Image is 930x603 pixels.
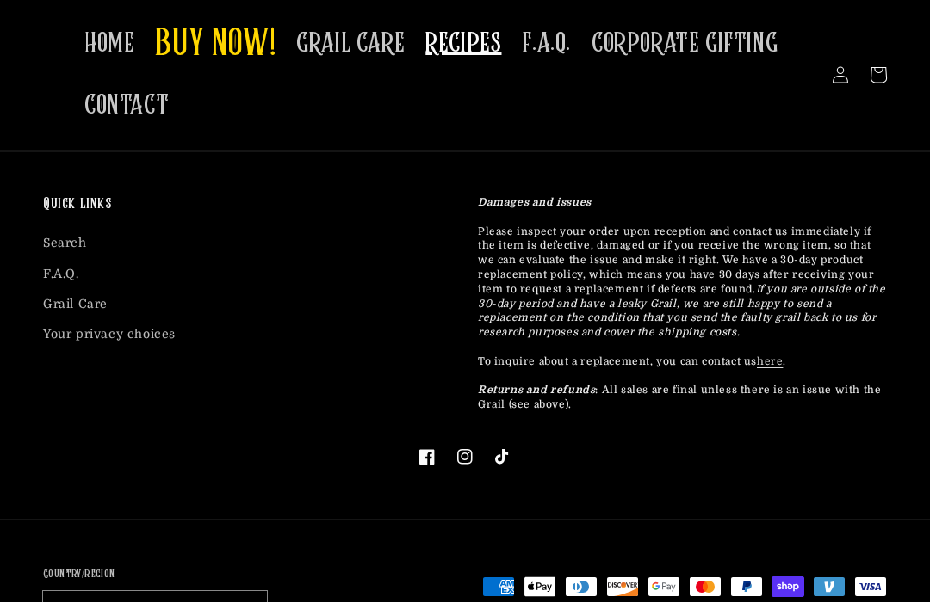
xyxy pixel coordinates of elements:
[522,28,571,61] span: F.A.Q.
[155,22,276,70] span: BUY NOW!
[415,17,512,71] a: RECIPES
[478,196,887,413] p: Please inspect your order upon reception and contact us immediately if the item is defective, dam...
[286,17,415,71] a: GRAIL CARE
[478,197,592,209] strong: Damages and issues
[43,320,176,350] a: Your privacy choices
[43,567,267,584] h2: Country/region
[84,90,169,124] span: CONTACT
[757,356,783,368] a: here
[43,260,79,290] a: F.A.Q.
[43,196,452,216] h2: Quick links
[74,17,145,71] a: HOME
[84,28,134,61] span: HOME
[43,290,108,320] a: Grail Care
[512,17,581,71] a: F.A.Q.
[478,385,595,397] strong: Returns and refunds
[43,233,87,259] a: Search
[478,284,886,339] em: If you are outside of the 30-day period and have a leaky Grail, we are still happy to send a repl...
[425,28,501,61] span: RECIPES
[581,17,788,71] a: CORPORATE GIFTING
[145,12,286,80] a: BUY NOW!
[592,28,778,61] span: CORPORATE GIFTING
[296,28,405,61] span: GRAIL CARE
[74,80,179,134] a: CONTACT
